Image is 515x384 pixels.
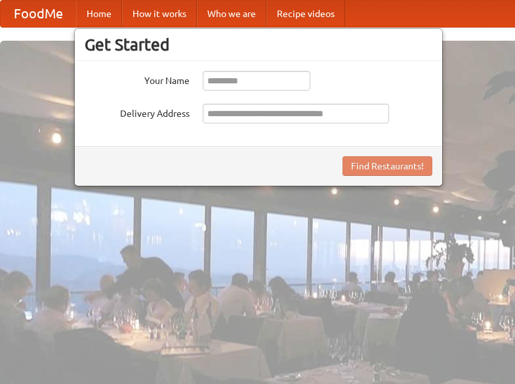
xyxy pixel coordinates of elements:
[85,71,190,87] label: Your Name
[266,1,345,27] a: Recipe videos
[85,104,190,120] label: Delivery Address
[85,35,432,54] h3: Get Started
[342,156,432,176] button: Find Restaurants!
[197,1,266,27] a: Who we are
[76,1,122,27] a: Home
[1,1,76,27] a: FoodMe
[122,1,197,27] a: How it works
